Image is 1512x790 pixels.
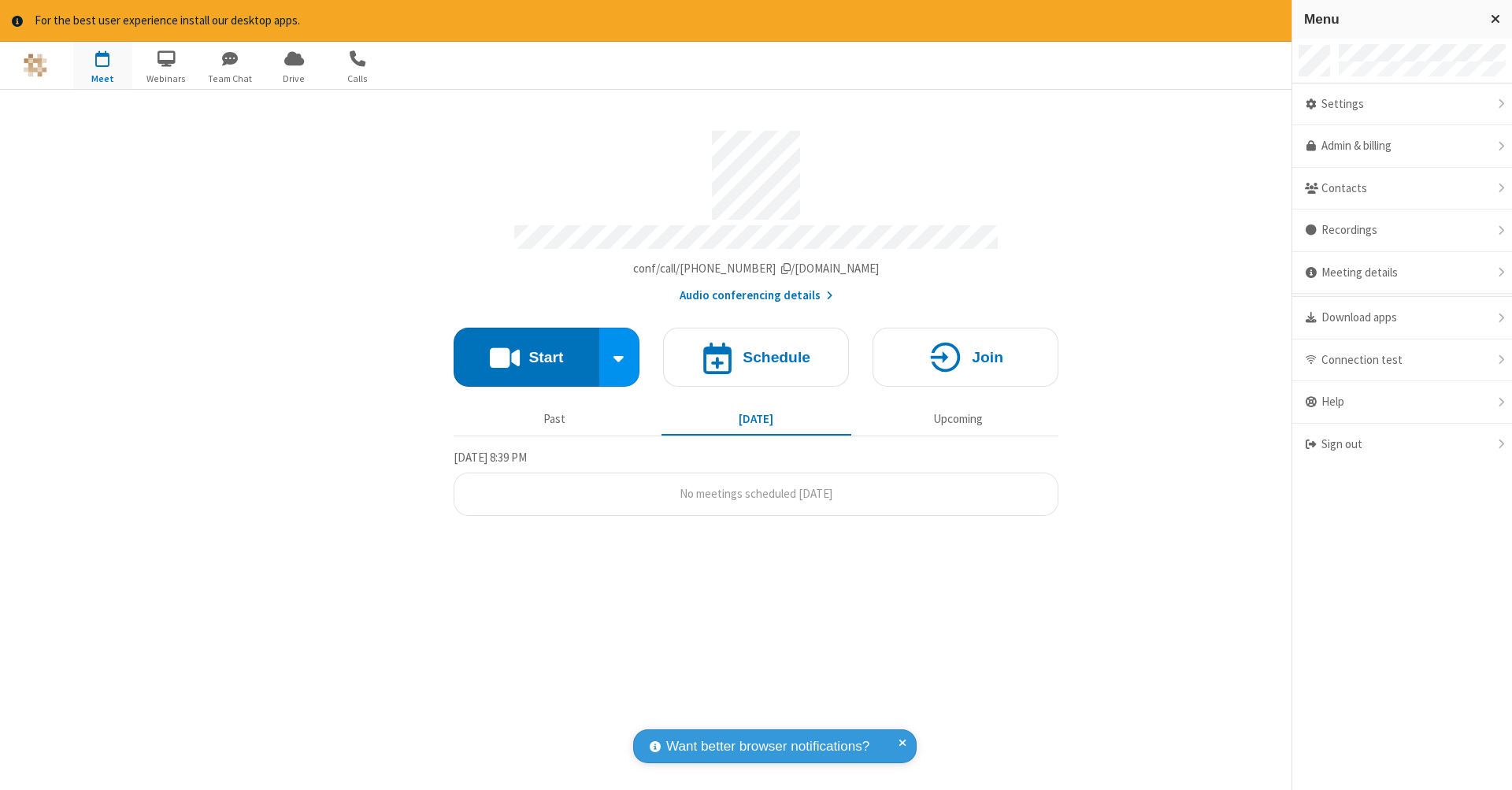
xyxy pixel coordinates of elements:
img: QA Selenium DO NOT DELETE OR CHANGE [24,54,47,77]
div: Meeting details [1292,252,1512,295]
button: Copy my meeting room linkCopy my meeting room link [633,260,880,278]
span: Webinars [137,72,196,86]
span: Team Chat [201,72,260,86]
button: Audio conferencing details [680,287,833,305]
h4: Join [972,350,1003,365]
button: [DATE] [661,405,851,435]
span: [DATE] 8:39 PM [454,450,527,465]
div: Sign out [1292,424,1512,465]
div: Open menu [1290,42,1512,89]
h3: Menu [1304,12,1477,27]
a: Admin & billing [1292,125,1512,168]
span: Meet [73,72,132,86]
button: Join [873,328,1058,387]
span: Drive [265,72,324,86]
span: Want better browser notifications? [666,736,869,757]
h4: Schedule [743,350,810,365]
section: Today's Meetings [454,448,1058,516]
div: Download apps [1292,297,1512,339]
button: Start [454,328,599,387]
button: Upcoming [863,405,1053,435]
h4: Start [528,350,563,365]
section: Account details [454,119,1058,304]
div: Contacts [1292,168,1512,210]
div: For the best user experience install our desktop apps. [35,12,1382,30]
button: Schedule [663,328,849,387]
button: Past [460,405,650,435]
span: No meetings scheduled [DATE] [680,486,832,501]
div: Connection test [1292,339,1512,382]
div: Settings [1292,83,1512,126]
div: Start conference options [599,328,640,387]
div: Recordings [1292,210,1512,252]
span: Copy my meeting room link [633,261,880,276]
span: Calls [328,72,387,86]
div: Help [1292,381,1512,424]
button: Logo [6,42,65,89]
